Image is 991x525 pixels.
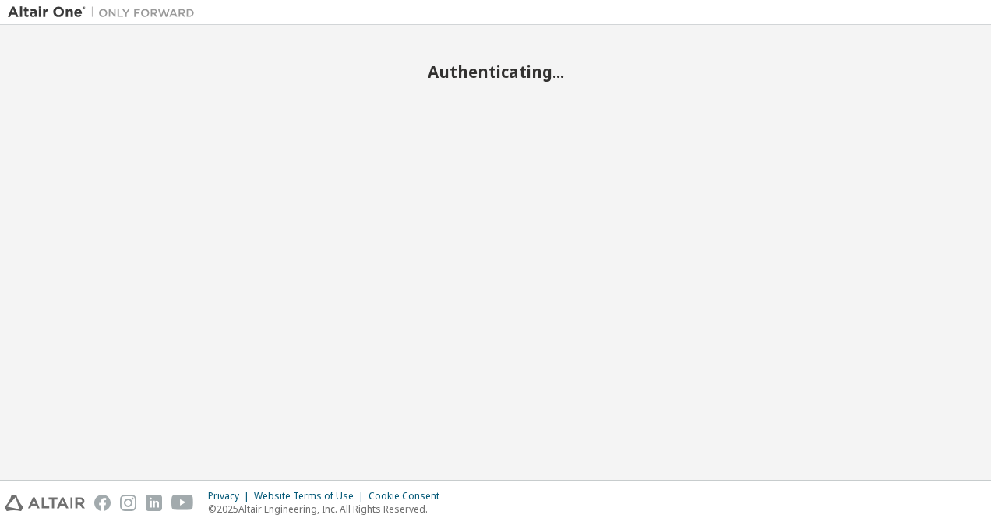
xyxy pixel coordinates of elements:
[146,495,162,511] img: linkedin.svg
[254,490,369,502] div: Website Terms of Use
[8,62,983,82] h2: Authenticating...
[8,5,203,20] img: Altair One
[94,495,111,511] img: facebook.svg
[369,490,449,502] div: Cookie Consent
[208,490,254,502] div: Privacy
[171,495,194,511] img: youtube.svg
[5,495,85,511] img: altair_logo.svg
[208,502,449,516] p: © 2025 Altair Engineering, Inc. All Rights Reserved.
[120,495,136,511] img: instagram.svg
